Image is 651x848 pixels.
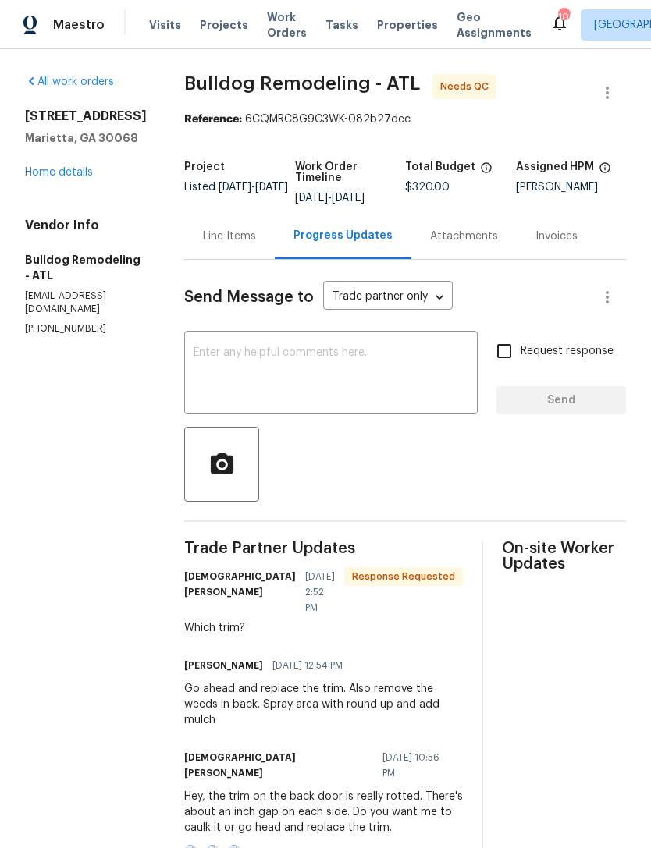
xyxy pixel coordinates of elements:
[305,569,335,616] span: [DATE] 2:52 PM
[405,182,450,193] span: $320.00
[25,108,147,124] h2: [STREET_ADDRESS]
[377,17,438,33] span: Properties
[184,620,463,636] div: Which trim?
[255,182,288,193] span: [DATE]
[267,9,307,41] span: Work Orders
[184,112,626,127] div: 6CQMRC8G9C3WK-082b27dec
[149,17,181,33] span: Visits
[558,9,569,25] div: 109
[323,285,453,310] div: Trade partner only
[184,289,314,305] span: Send Message to
[200,17,248,33] span: Projects
[184,74,420,93] span: Bulldog Remodeling - ATL
[203,229,256,244] div: Line Items
[332,193,365,204] span: [DATE]
[346,569,461,584] span: Response Requested
[405,161,475,172] h5: Total Budget
[184,114,242,125] b: Reference:
[25,322,147,335] p: [PHONE_NUMBER]
[516,161,594,172] h5: Assigned HPM
[382,750,454,781] span: [DATE] 10:56 PM
[599,161,611,182] span: The hpm assigned to this work order.
[293,228,393,243] div: Progress Updates
[295,193,365,204] span: -
[184,541,463,556] span: Trade Partner Updates
[295,161,406,183] h5: Work Order Timeline
[53,17,105,33] span: Maestro
[25,167,93,178] a: Home details
[430,229,498,244] div: Attachments
[272,658,343,673] span: [DATE] 12:54 PM
[184,161,225,172] h5: Project
[25,76,114,87] a: All work orders
[440,79,495,94] span: Needs QC
[25,130,147,146] h5: Marietta, GA 30068
[184,681,463,728] div: Go ahead and replace the trim. Also remove the weeds in back. Spray area with round up and add mulch
[184,658,263,673] h6: [PERSON_NAME]
[535,229,578,244] div: Invoices
[184,182,288,193] span: Listed
[184,789,463,836] div: Hey, the trim on the back door is really rotted. There's about an inch gap on each side. Do you w...
[457,9,532,41] span: Geo Assignments
[184,750,373,781] h6: [DEMOGRAPHIC_DATA][PERSON_NAME]
[295,193,328,204] span: [DATE]
[521,343,614,360] span: Request response
[25,289,147,316] p: [EMAIL_ADDRESS][DOMAIN_NAME]
[219,182,288,193] span: -
[480,161,493,182] span: The total cost of line items that have been proposed by Opendoor. This sum includes line items th...
[25,252,147,283] h5: Bulldog Remodeling - ATL
[516,182,627,193] div: [PERSON_NAME]
[219,182,251,193] span: [DATE]
[502,541,626,572] span: On-site Worker Updates
[184,569,296,600] h6: [DEMOGRAPHIC_DATA][PERSON_NAME]
[325,20,358,30] span: Tasks
[25,218,147,233] h4: Vendor Info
